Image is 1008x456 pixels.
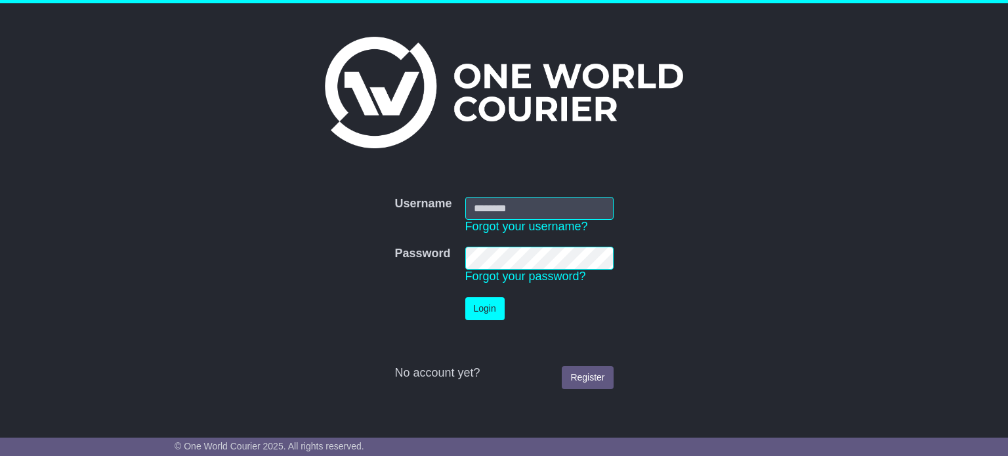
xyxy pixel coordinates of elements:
[175,441,364,451] span: © One World Courier 2025. All rights reserved.
[465,270,586,283] a: Forgot your password?
[394,366,613,381] div: No account yet?
[325,37,683,148] img: One World
[394,197,451,211] label: Username
[465,297,505,320] button: Login
[562,366,613,389] a: Register
[394,247,450,261] label: Password
[465,220,588,233] a: Forgot your username?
